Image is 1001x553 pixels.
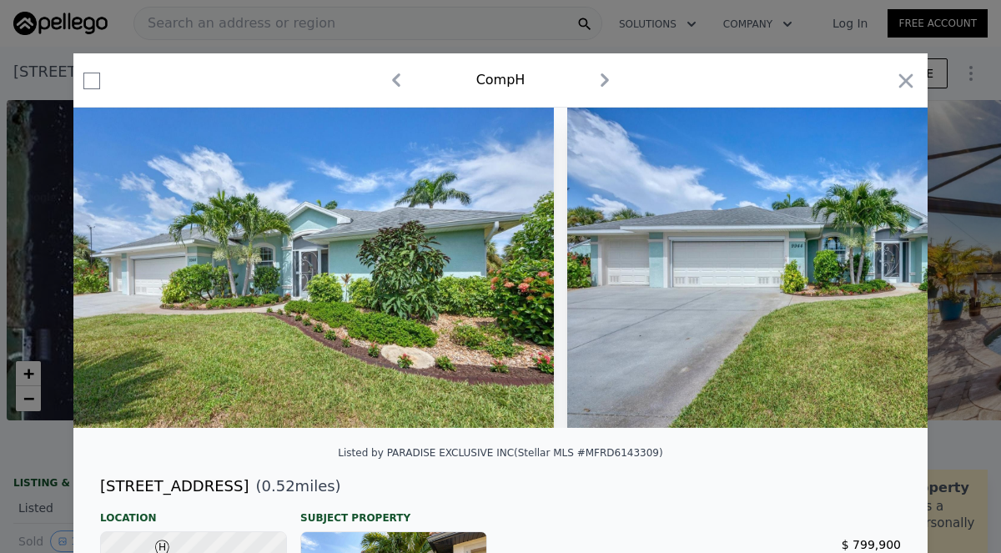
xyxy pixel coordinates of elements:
div: H [151,540,161,550]
div: Comp H [476,70,526,90]
div: Listed by PARADISE EXCLUSIVE INC (Stellar MLS #MFRD6143309) [338,447,662,459]
span: ( miles) [249,475,340,498]
div: Location [100,498,287,525]
div: Subject Property [300,498,487,525]
img: Property Img [73,108,554,428]
span: 0.52 [262,477,295,495]
div: [STREET_ADDRESS] [100,475,249,498]
span: $ 799,900 [842,538,901,551]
